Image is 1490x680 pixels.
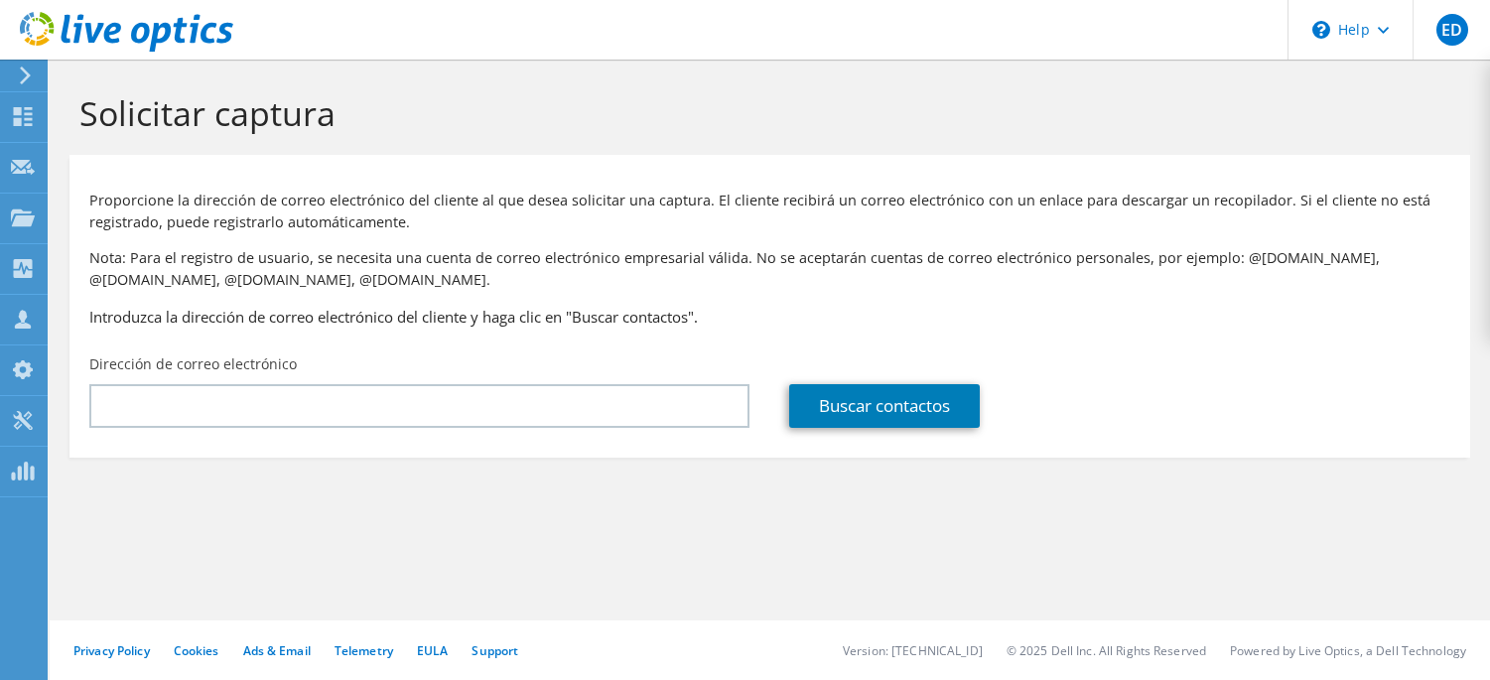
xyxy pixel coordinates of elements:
[1436,14,1468,46] span: ED
[174,642,219,659] a: Cookies
[73,642,150,659] a: Privacy Policy
[89,190,1450,233] p: Proporcione la dirección de correo electrónico del cliente al que desea solicitar una captura. El...
[1230,642,1466,659] li: Powered by Live Optics, a Dell Technology
[89,247,1450,291] p: Nota: Para el registro de usuario, se necesita una cuenta de correo electrónico empresarial válid...
[243,642,311,659] a: Ads & Email
[89,354,297,374] label: Dirección de correo electrónico
[417,642,448,659] a: EULA
[1007,642,1206,659] li: © 2025 Dell Inc. All Rights Reserved
[843,642,983,659] li: Version: [TECHNICAL_ID]
[335,642,393,659] a: Telemetry
[789,384,980,428] a: Buscar contactos
[89,306,1450,328] h3: Introduzca la dirección de correo electrónico del cliente y haga clic en "Buscar contactos".
[472,642,518,659] a: Support
[1312,21,1330,39] svg: \n
[79,92,1450,134] h1: Solicitar captura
